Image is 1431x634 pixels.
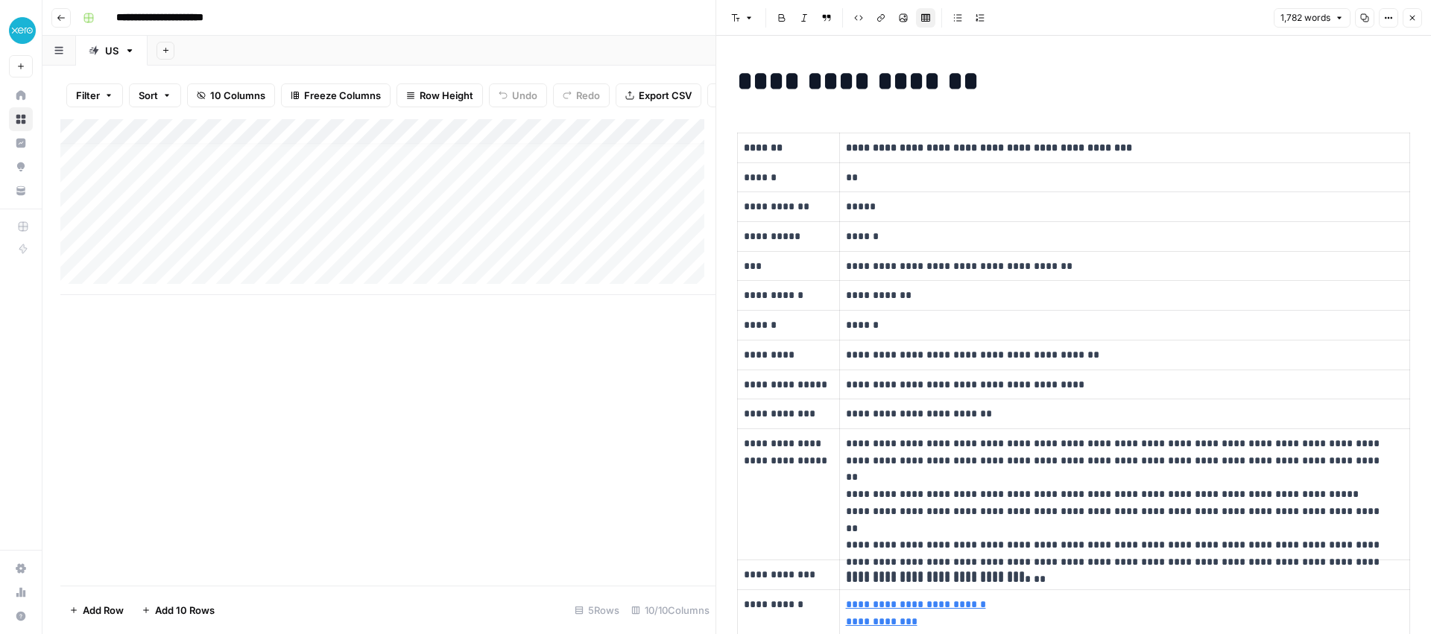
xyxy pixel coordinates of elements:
[139,88,158,103] span: Sort
[76,36,148,66] a: US
[625,598,715,622] div: 10/10 Columns
[1274,8,1351,28] button: 1,782 words
[616,83,701,107] button: Export CSV
[105,43,119,58] div: US
[489,83,547,107] button: Undo
[569,598,625,622] div: 5 Rows
[639,88,692,103] span: Export CSV
[420,88,473,103] span: Row Height
[9,131,33,155] a: Insights
[76,88,100,103] span: Filter
[129,83,181,107] button: Sort
[133,598,224,622] button: Add 10 Rows
[9,83,33,107] a: Home
[210,88,265,103] span: 10 Columns
[187,83,275,107] button: 10 Columns
[1280,11,1330,25] span: 1,782 words
[66,83,123,107] button: Filter
[9,107,33,131] a: Browse
[397,83,483,107] button: Row Height
[281,83,391,107] button: Freeze Columns
[9,557,33,580] a: Settings
[83,603,124,618] span: Add Row
[512,88,537,103] span: Undo
[304,88,381,103] span: Freeze Columns
[9,580,33,604] a: Usage
[155,603,215,618] span: Add 10 Rows
[9,179,33,203] a: Your Data
[9,17,36,44] img: XeroOps Logo
[576,88,600,103] span: Redo
[9,12,33,49] button: Workspace: XeroOps
[553,83,610,107] button: Redo
[9,155,33,179] a: Opportunities
[60,598,133,622] button: Add Row
[9,604,33,628] button: Help + Support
